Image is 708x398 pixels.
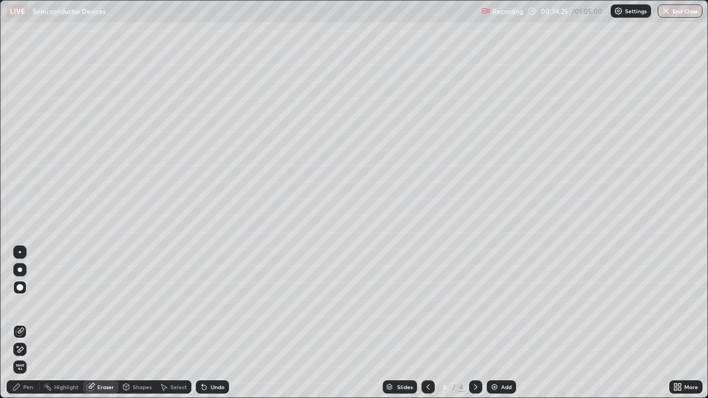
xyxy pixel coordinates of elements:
p: Recording [492,7,523,15]
span: Erase all [14,364,26,370]
div: Add [501,384,512,390]
p: LIVE [10,7,25,15]
div: More [684,384,698,390]
button: End Class [658,4,702,18]
div: Select [170,384,187,390]
img: class-settings-icons [614,7,623,15]
div: 4 [458,382,465,392]
p: Semi conductor Devices [33,7,106,15]
div: Eraser [97,384,114,390]
div: / [452,384,456,390]
div: Highlight [54,384,79,390]
img: add-slide-button [490,383,499,391]
div: Slides [397,384,413,390]
div: 4 [439,384,450,390]
div: Shapes [133,384,152,390]
img: end-class-cross [662,7,670,15]
div: Pen [23,384,33,390]
div: Undo [211,384,225,390]
img: recording.375f2c34.svg [481,7,490,15]
p: Settings [625,8,647,14]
